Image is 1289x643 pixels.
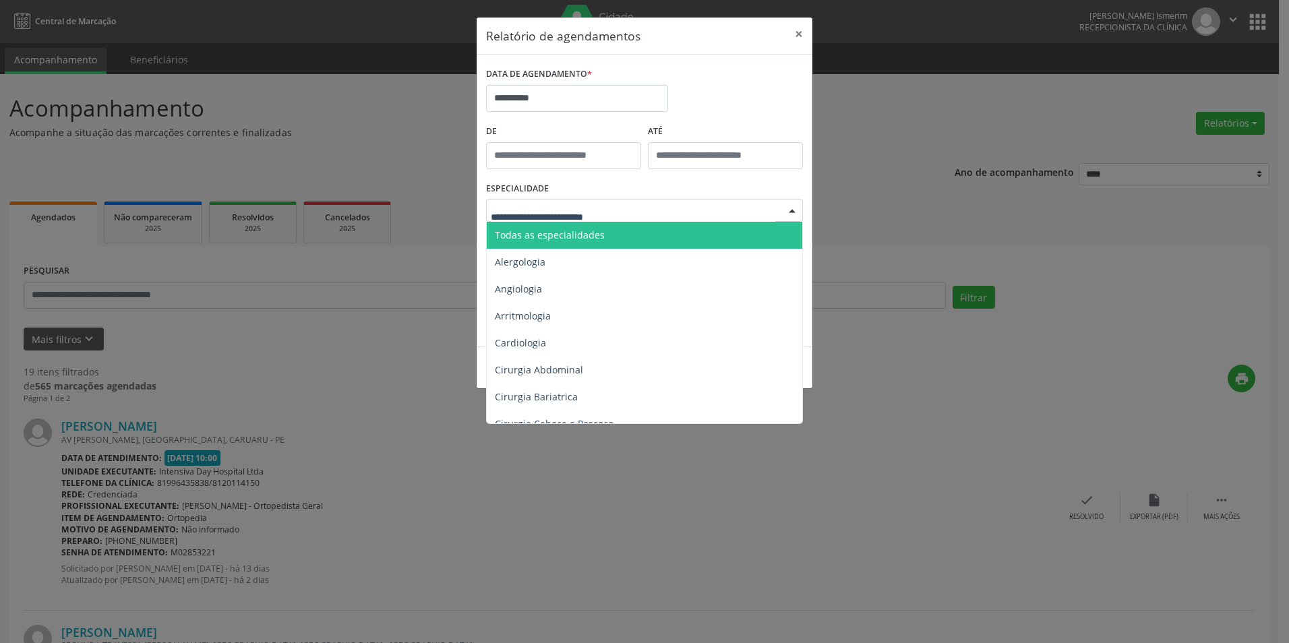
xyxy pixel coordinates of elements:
[495,417,613,430] span: Cirurgia Cabeça e Pescoço
[486,121,641,142] label: De
[486,64,592,85] label: DATA DE AGENDAMENTO
[495,228,605,241] span: Todas as especialidades
[495,255,545,268] span: Alergologia
[486,27,640,44] h5: Relatório de agendamentos
[495,363,583,376] span: Cirurgia Abdominal
[486,179,549,200] label: ESPECIALIDADE
[495,390,578,403] span: Cirurgia Bariatrica
[785,18,812,51] button: Close
[495,309,551,322] span: Arritmologia
[495,336,546,349] span: Cardiologia
[495,282,542,295] span: Angiologia
[648,121,803,142] label: ATÉ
